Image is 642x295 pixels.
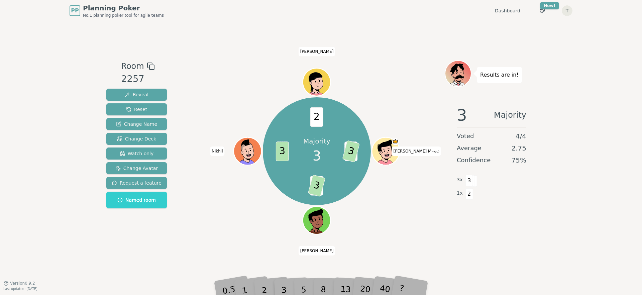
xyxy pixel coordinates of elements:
span: 3 [308,175,326,197]
span: 2.75 [511,143,526,153]
span: Request a feature [112,180,162,186]
span: Change Deck [117,135,156,142]
span: 75 % [512,156,526,165]
a: PPPlanning PokerNo.1 planning poker tool for agile teams [70,3,164,18]
span: Planning Poker [83,3,164,13]
span: 1 x [457,190,463,197]
span: Last updated: [DATE] [3,287,37,291]
span: No.1 planning poker tool for agile teams [83,13,164,18]
button: Named room [106,192,167,208]
span: (you) [431,150,439,153]
button: Change Name [106,118,167,130]
button: Reset [106,103,167,115]
span: 3 x [457,176,463,184]
span: Reveal [125,91,148,98]
span: Thilak M is the host [392,138,399,145]
span: Confidence [457,156,491,165]
span: Voted [457,131,474,141]
span: 3 [457,107,467,123]
div: 2257 [121,72,154,86]
span: Click to change your name [299,246,335,256]
button: Request a feature [106,177,167,189]
span: 3 [342,140,360,163]
span: Majority [494,107,526,123]
span: Named room [117,197,156,203]
span: Version 0.9.2 [10,281,35,286]
p: Results are in! [480,70,519,80]
span: 3 [276,141,289,161]
span: Room [121,60,144,72]
button: New! [536,5,548,17]
span: 3 [313,146,321,166]
span: Reset [126,106,147,113]
span: Click to change your name [299,47,335,56]
span: Click to change your name [392,146,441,156]
button: Watch only [106,147,167,160]
span: 3 [465,175,473,186]
button: Reveal [106,89,167,101]
span: Change Avatar [115,165,158,172]
span: 2 [465,188,473,200]
span: 2 [310,107,323,127]
span: 4 / 4 [516,131,526,141]
span: Watch only [120,150,154,157]
a: Dashboard [495,7,520,14]
div: New! [540,2,559,9]
span: Click to change your name [210,146,225,156]
button: Change Avatar [106,162,167,174]
button: Change Deck [106,133,167,145]
p: Majority [303,136,330,146]
button: Click to change your avatar [373,138,399,164]
button: T [562,5,572,16]
span: PP [71,7,79,15]
button: Version0.9.2 [3,281,35,286]
span: Average [457,143,481,153]
span: Change Name [116,121,157,127]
